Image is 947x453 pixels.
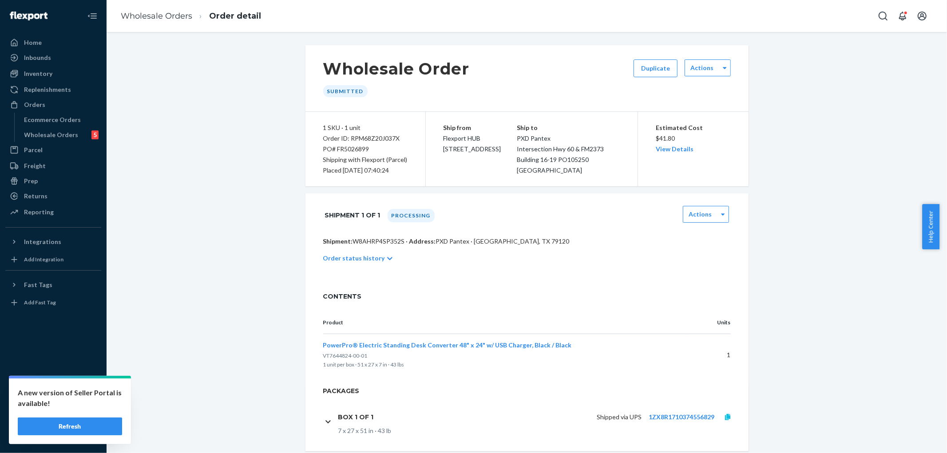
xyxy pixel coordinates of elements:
a: Parcel [5,143,101,157]
a: Prep [5,174,101,188]
h1: Box 1 of 1 [338,413,373,421]
p: Ship from [444,122,517,133]
p: Order status history [323,254,385,263]
a: Returns [5,189,101,203]
a: Freight [5,159,101,173]
a: Order detail [209,11,261,21]
a: Inbounds [5,51,101,65]
a: Settings [5,383,101,397]
div: Integrations [24,237,61,246]
div: 7 x 27 x 51 in · 43 lb [338,426,741,435]
div: Parcel [24,146,43,154]
label: Actions [689,210,712,219]
div: Add Fast Tag [24,299,56,306]
button: Open account menu [913,7,931,25]
div: Placed [DATE] 07:40:24 [323,165,408,176]
div: 1 SKU · 1 unit [323,122,408,133]
a: 1ZX8R1710374556829 [649,413,714,421]
div: Fast Tags [24,280,52,289]
div: Submitted [323,85,368,97]
span: Shipment: [323,237,353,245]
a: Wholesale Orders5 [20,128,102,142]
a: Help Center [5,413,101,427]
p: 1 [693,351,731,359]
button: Close Navigation [83,7,101,25]
a: Add Integration [5,252,101,267]
a: Orders [5,98,101,112]
p: Estimated Cost [656,122,731,133]
a: View Details [656,145,693,153]
div: PO# FR5026899 [323,144,408,154]
a: Add Fast Tag [5,295,101,310]
div: Inbounds [24,53,51,62]
div: Orders [24,100,45,109]
button: Help Center [922,204,939,249]
div: Wholesale Orders [24,130,79,139]
button: PowerPro® Electric Standing Desk Converter 48" x 24" w/ USB Charger, Black / Black [323,341,572,350]
span: PowerPro® Electric Standing Desk Converter 48" x 24" w/ USB Charger, Black / Black [323,341,572,349]
img: Flexport logo [10,12,48,20]
button: Duplicate [634,59,678,77]
a: Wholesale Orders [121,11,192,21]
div: 5 [91,130,99,139]
div: Returns [24,192,48,201]
button: Open notifications [894,7,911,25]
button: Integrations [5,235,101,249]
div: Freight [24,162,46,170]
div: Prep [24,177,38,185]
p: A new version of Seller Portal is available! [18,387,122,409]
div: $41.80 [656,122,731,154]
h2: Packages [305,386,749,402]
p: Shipping with Flexport (Parcel) [323,154,408,165]
div: Add Integration [24,256,63,263]
h1: Shipment 1 of 1 [325,206,380,225]
a: Reporting [5,205,101,219]
p: 1 unit per box · 51 x 27 x 7 in · 43 lbs [323,360,679,369]
p: W8AHRP4SP352S · PXD Pantex · [GEOGRAPHIC_DATA], TX 79120 [323,237,731,246]
div: Processing [388,209,435,222]
span: Address: [409,237,436,245]
label: Actions [690,63,713,72]
a: Talk to Support [5,398,101,412]
p: Shipped via UPS [597,413,642,421]
p: Product [323,319,679,327]
span: CONTENTS [323,292,731,301]
a: Inventory [5,67,101,81]
ol: breadcrumbs [114,3,268,29]
p: Units [693,319,731,327]
p: Ship to [517,122,620,133]
span: Flexport HUB [STREET_ADDRESS] [444,134,501,153]
div: Reporting [24,208,54,217]
button: Refresh [18,418,122,435]
button: Give Feedback [5,428,101,442]
button: Fast Tags [5,278,101,292]
div: Replenishments [24,85,71,94]
a: Home [5,35,101,50]
a: Replenishments [5,83,101,97]
div: Inventory [24,69,52,78]
div: Ecommerce Orders [24,115,81,124]
div: Home [24,38,42,47]
a: Ecommerce Orders [20,113,102,127]
h1: Wholesale Order [323,59,470,78]
div: Order ID: RPM68Z20J037X [323,133,408,144]
span: PXD Pantex Intersection Hwy 60 & FM2373 Building 16-19 PO105250 [GEOGRAPHIC_DATA] [517,134,604,174]
span: VT7644824-00-01 [323,352,368,359]
button: Open Search Box [874,7,892,25]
